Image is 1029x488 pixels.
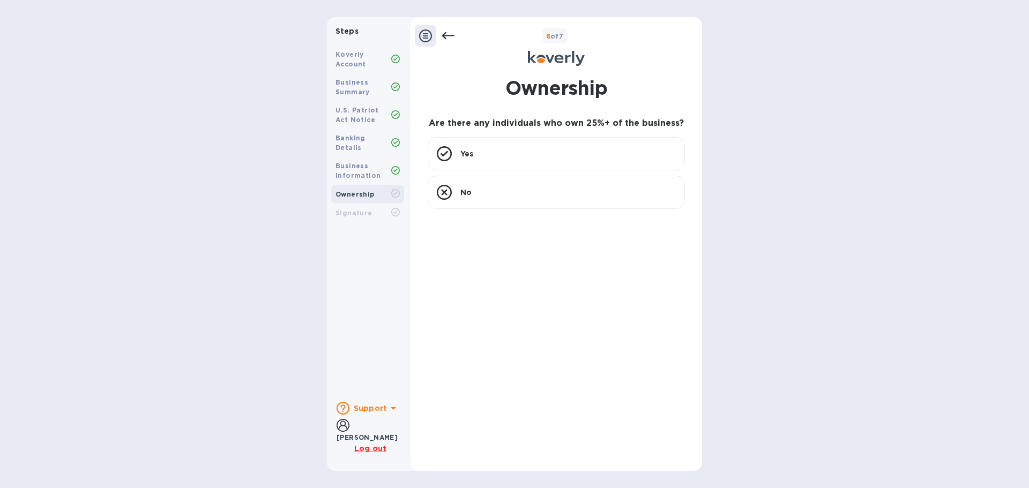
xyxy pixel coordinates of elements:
[546,32,550,40] span: 6
[335,190,375,198] b: Ownership
[335,106,379,124] b: U.S. Patriot Act Notice
[428,118,685,129] h3: Are there any individuals who own 25%+ of the business?
[335,209,372,217] b: Signature
[354,444,386,453] u: Log out
[354,404,387,412] b: Support
[335,162,381,179] b: Business Information
[460,148,473,159] p: Yes
[335,134,366,152] b: Banking Details
[337,433,398,441] b: [PERSON_NAME]
[546,32,564,40] b: of 7
[335,78,370,96] b: Business Summary
[505,74,607,101] h1: Ownership
[335,27,359,35] b: Steps
[335,50,366,68] b: Koverly Account
[460,187,472,198] p: No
